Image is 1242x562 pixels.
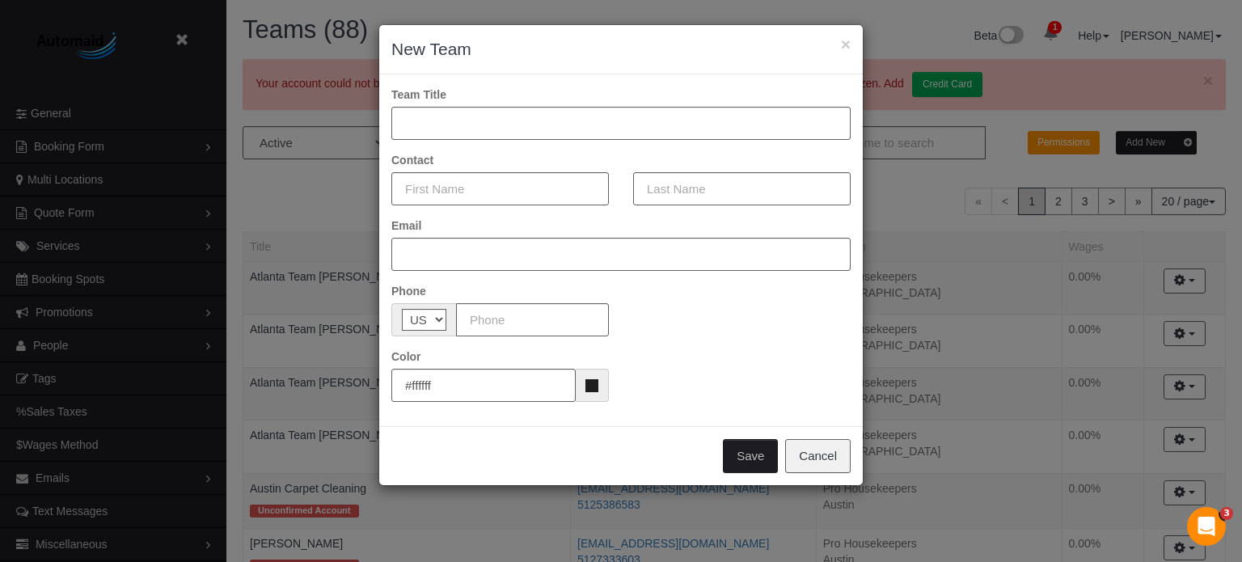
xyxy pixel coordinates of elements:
label: Email [391,218,421,234]
button: Save [723,439,778,473]
button: Cancel [785,439,851,473]
span: 3 [1220,507,1233,520]
label: Team Title [391,87,446,103]
label: Phone [391,283,426,299]
h3: New Team [391,37,851,61]
input: Last Name [633,172,851,205]
label: Color [391,349,421,365]
iframe: Intercom live chat [1187,507,1226,546]
input: First Name [391,172,609,205]
button: × [841,36,851,53]
input: Phone [456,303,609,336]
label: Contact [391,152,433,168]
sui-modal: New Team [379,25,863,485]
